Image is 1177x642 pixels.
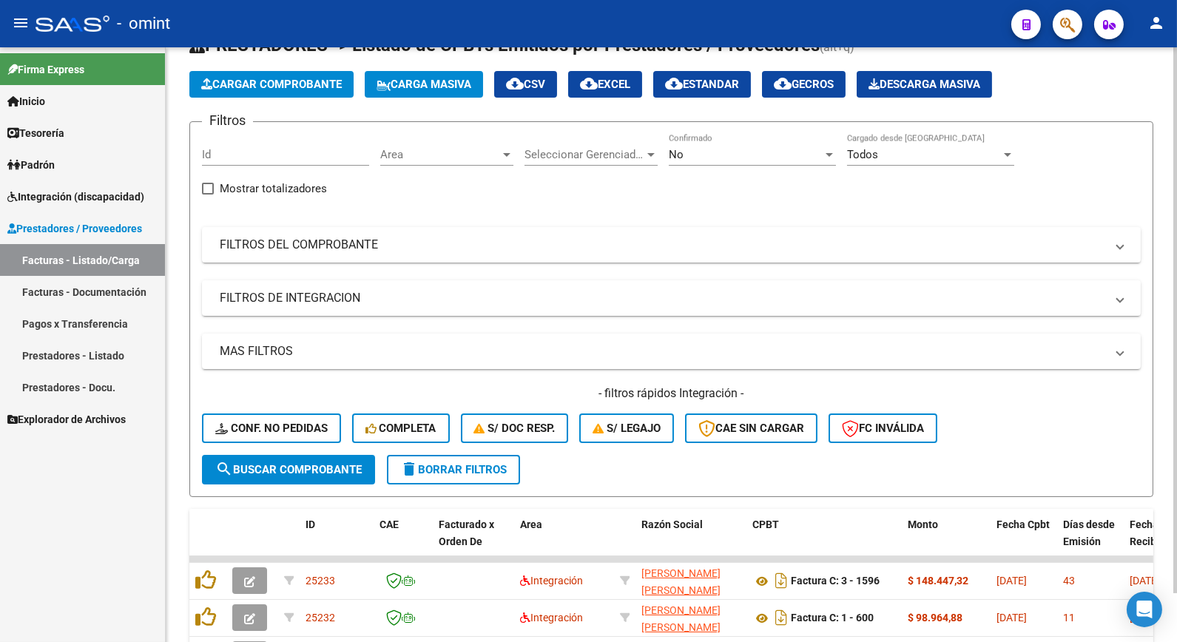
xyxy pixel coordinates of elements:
[996,612,1027,624] span: [DATE]
[506,78,545,91] span: CSV
[202,110,253,131] h3: Filtros
[520,612,583,624] span: Integración
[641,604,721,633] span: [PERSON_NAME] [PERSON_NAME]
[365,71,483,98] button: Carga Masiva
[514,509,614,574] datatable-header-cell: Area
[433,509,514,574] datatable-header-cell: Facturado x Orden De
[641,602,741,633] div: 27303149444
[580,78,630,91] span: EXCEL
[869,78,980,91] span: Descarga Masiva
[641,565,741,596] div: 27330879942
[352,413,450,443] button: Completa
[7,411,126,428] span: Explorador de Archivos
[1127,592,1162,627] div: Open Intercom Messenger
[306,518,315,530] span: ID
[1057,509,1124,574] datatable-header-cell: Días desde Emisión
[220,237,1105,253] mat-panel-title: FILTROS DEL COMPROBANTE
[996,575,1027,587] span: [DATE]
[377,78,471,91] span: Carga Masiva
[474,422,556,435] span: S/ Doc Resp.
[215,460,233,478] mat-icon: search
[7,220,142,237] span: Prestadores / Proveedores
[215,463,362,476] span: Buscar Comprobante
[439,518,494,547] span: Facturado x Orden De
[772,606,791,629] i: Descargar documento
[685,413,817,443] button: CAE SIN CARGAR
[1147,14,1165,32] mat-icon: person
[635,509,746,574] datatable-header-cell: Razón Social
[189,71,354,98] button: Cargar Comprobante
[202,455,375,484] button: Buscar Comprobante
[774,75,792,92] mat-icon: cloud_download
[762,71,846,98] button: Gecros
[908,612,962,624] strong: $ 98.964,88
[791,612,874,624] strong: Factura C: 1 - 600
[520,575,583,587] span: Integración
[774,78,834,91] span: Gecros
[669,148,684,161] span: No
[374,509,433,574] datatable-header-cell: CAE
[220,343,1105,359] mat-panel-title: MAS FILTROS
[7,61,84,78] span: Firma Express
[117,7,170,40] span: - omint
[525,148,644,161] span: Seleccionar Gerenciador
[7,157,55,173] span: Padrón
[300,509,374,574] datatable-header-cell: ID
[387,455,520,484] button: Borrar Filtros
[772,569,791,592] i: Descargar documento
[698,422,804,435] span: CAE SIN CARGAR
[1063,518,1115,547] span: Días desde Emisión
[746,509,902,574] datatable-header-cell: CPBT
[842,422,924,435] span: FC Inválida
[1063,612,1075,624] span: 11
[1063,575,1075,587] span: 43
[365,422,436,435] span: Completa
[653,71,751,98] button: Estandar
[215,422,328,435] span: Conf. no pedidas
[202,385,1141,402] h4: - filtros rápidos Integración -
[520,518,542,530] span: Area
[494,71,557,98] button: CSV
[306,575,335,587] span: 25233
[506,75,524,92] mat-icon: cloud_download
[202,227,1141,263] mat-expansion-panel-header: FILTROS DEL COMPROBANTE
[220,180,327,197] span: Mostrar totalizadores
[201,78,342,91] span: Cargar Comprobante
[908,518,938,530] span: Monto
[202,280,1141,316] mat-expansion-panel-header: FILTROS DE INTEGRACION
[847,148,878,161] span: Todos
[400,460,418,478] mat-icon: delete
[665,78,739,91] span: Estandar
[579,413,674,443] button: S/ legajo
[380,518,399,530] span: CAE
[991,509,1057,574] datatable-header-cell: Fecha Cpbt
[641,567,721,596] span: [PERSON_NAME] [PERSON_NAME]
[7,93,45,109] span: Inicio
[568,71,642,98] button: EXCEL
[791,575,880,587] strong: Factura C: 3 - 1596
[593,422,661,435] span: S/ legajo
[641,518,703,530] span: Razón Social
[857,71,992,98] app-download-masive: Descarga masiva de comprobantes (adjuntos)
[202,413,341,443] button: Conf. no pedidas
[857,71,992,98] button: Descarga Masiva
[12,14,30,32] mat-icon: menu
[902,509,991,574] datatable-header-cell: Monto
[7,125,64,141] span: Tesorería
[829,413,937,443] button: FC Inválida
[1130,518,1171,547] span: Fecha Recibido
[202,334,1141,369] mat-expansion-panel-header: MAS FILTROS
[7,189,144,205] span: Integración (discapacidad)
[752,518,779,530] span: CPBT
[461,413,569,443] button: S/ Doc Resp.
[580,75,598,92] mat-icon: cloud_download
[908,575,968,587] strong: $ 148.447,32
[1130,575,1160,587] span: [DATE]
[996,518,1050,530] span: Fecha Cpbt
[306,612,335,624] span: 25232
[220,290,1105,306] mat-panel-title: FILTROS DE INTEGRACION
[665,75,683,92] mat-icon: cloud_download
[400,463,507,476] span: Borrar Filtros
[380,148,500,161] span: Area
